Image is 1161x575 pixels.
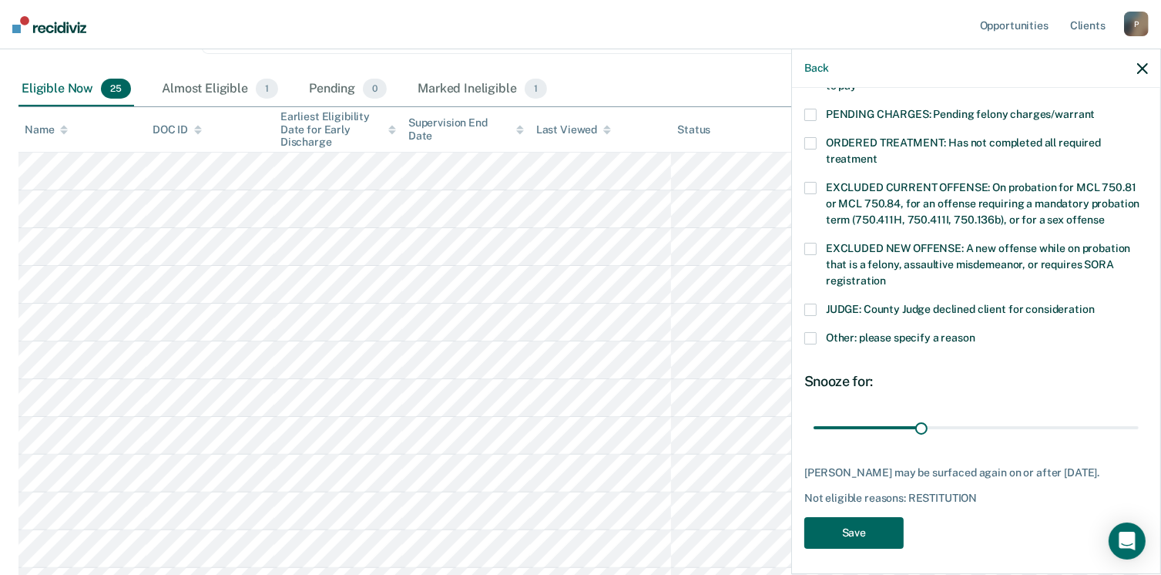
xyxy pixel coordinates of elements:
[826,303,1095,315] span: JUDGE: County Judge declined client for consideration
[804,517,904,549] button: Save
[408,116,524,143] div: Supervision End Date
[159,72,281,106] div: Almost Eligible
[826,181,1139,226] span: EXCLUDED CURRENT OFFENSE: On probation for MCL 750.81 or MCL 750.84, for an offense requiring a m...
[804,492,1148,505] div: Not eligible reasons: RESTITUTION
[677,123,710,136] div: Status
[12,16,86,33] img: Recidiviz
[280,110,396,149] div: Earliest Eligibility Date for Early Discharge
[414,72,550,106] div: Marked Ineligible
[153,123,202,136] div: DOC ID
[101,79,131,99] span: 25
[804,373,1148,390] div: Snooze for:
[826,242,1130,287] span: EXCLUDED NEW OFFENSE: A new offense while on probation that is a felony, assaultive misdemeanor, ...
[826,136,1101,165] span: ORDERED TREATMENT: Has not completed all required treatment
[1109,523,1146,560] div: Open Intercom Messenger
[536,123,611,136] div: Last Viewed
[826,331,975,344] span: Other: please specify a reason
[25,123,68,136] div: Name
[256,79,278,99] span: 1
[826,108,1095,120] span: PENDING CHARGES: Pending felony charges/warrant
[306,72,390,106] div: Pending
[804,62,829,75] button: Back
[1124,12,1149,36] div: P
[804,466,1148,479] div: [PERSON_NAME] may be surfaced again on or after [DATE].
[525,79,547,99] span: 1
[18,72,134,106] div: Eligible Now
[363,79,387,99] span: 0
